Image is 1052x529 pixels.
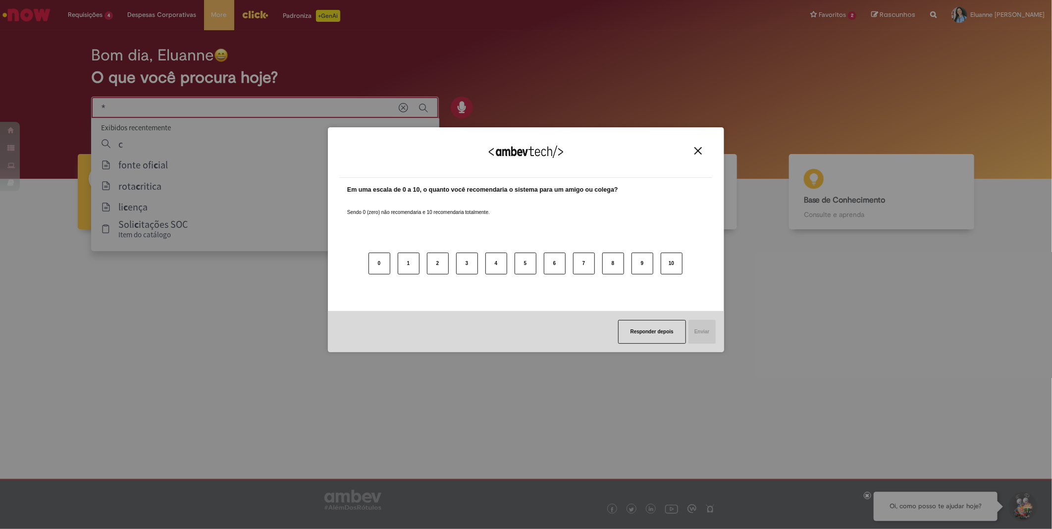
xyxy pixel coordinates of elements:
[347,197,490,216] label: Sendo 0 (zero) não recomendaria e 10 recomendaria totalmente.
[661,253,683,274] button: 10
[544,253,566,274] button: 6
[602,253,624,274] button: 8
[489,146,563,158] img: Logo Ambevtech
[368,253,390,274] button: 0
[691,147,705,155] button: Close
[485,253,507,274] button: 4
[618,320,686,344] button: Responder depois
[456,253,478,274] button: 3
[347,185,618,195] label: Em uma escala de 0 a 10, o quanto você recomendaria o sistema para um amigo ou colega?
[631,253,653,274] button: 9
[694,147,702,155] img: Close
[515,253,536,274] button: 5
[427,253,449,274] button: 2
[573,253,595,274] button: 7
[398,253,420,274] button: 1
